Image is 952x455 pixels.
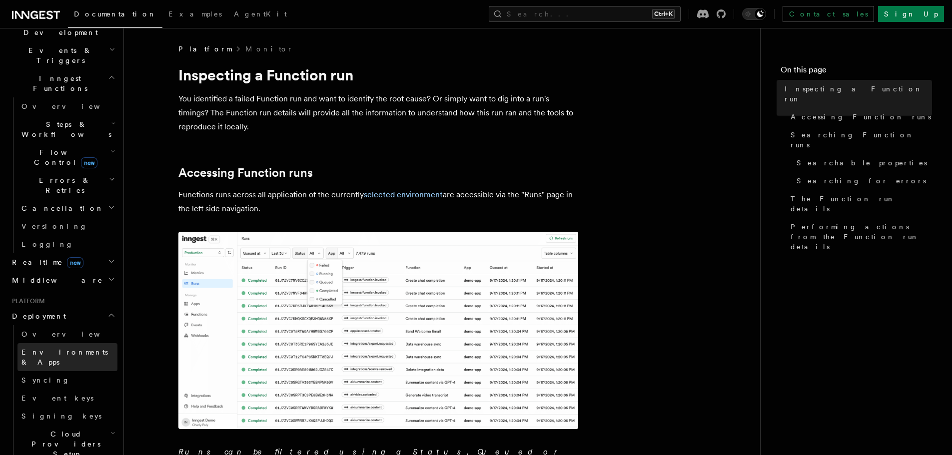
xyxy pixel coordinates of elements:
[21,376,70,384] span: Syncing
[8,297,45,305] span: Platform
[178,188,578,216] p: Functions runs across all application of the currently are accessible via the "Runs" page in the ...
[791,112,931,122] span: Accessing Function runs
[17,115,117,143] button: Steps & Workflows
[17,171,117,199] button: Errors & Retries
[489,6,681,22] button: Search...Ctrl+K
[68,3,162,28] a: Documentation
[21,240,73,248] span: Logging
[21,330,124,338] span: Overview
[81,157,97,168] span: new
[8,275,103,285] span: Middleware
[17,97,117,115] a: Overview
[21,102,124,110] span: Overview
[8,311,66,321] span: Deployment
[17,119,111,139] span: Steps & Workflows
[17,235,117,253] a: Logging
[74,10,156,18] span: Documentation
[8,69,117,97] button: Inngest Functions
[245,44,293,54] a: Monitor
[781,64,932,80] h4: On this page
[8,97,117,253] div: Inngest Functions
[178,66,578,84] h1: Inspecting a Function run
[21,394,93,402] span: Event keys
[178,44,231,54] span: Platform
[781,80,932,108] a: Inspecting a Function run
[791,222,932,252] span: Performing actions from the Function run details
[17,371,117,389] a: Syncing
[17,203,104,213] span: Cancellation
[787,218,932,256] a: Performing actions from the Function run details
[652,9,675,19] kbd: Ctrl+K
[8,271,117,289] button: Middleware
[742,8,766,20] button: Toggle dark mode
[791,194,932,214] span: The Function run details
[17,199,117,217] button: Cancellation
[17,343,117,371] a: Environments & Apps
[785,84,932,104] span: Inspecting a Function run
[21,412,101,420] span: Signing keys
[791,130,932,150] span: Searching Function runs
[234,10,287,18] span: AgentKit
[797,158,927,168] span: Searchable properties
[178,92,578,134] p: You identified a failed Function run and want to identify the root cause? Or simply want to dig i...
[793,154,932,172] a: Searchable properties
[783,6,874,22] a: Contact sales
[21,348,108,366] span: Environments & Apps
[21,222,87,230] span: Versioning
[878,6,944,22] a: Sign Up
[8,41,117,69] button: Events & Triggers
[168,10,222,18] span: Examples
[17,143,117,171] button: Flow Controlnew
[67,257,83,268] span: new
[793,172,932,190] a: Searching for errors
[8,45,109,65] span: Events & Triggers
[17,407,117,425] a: Signing keys
[364,190,443,199] a: selected environment
[787,190,932,218] a: The Function run details
[178,232,578,429] img: The "Handle failed payments" Function runs list features a run in a failing state.
[228,3,293,27] a: AgentKit
[8,307,117,325] button: Deployment
[8,73,108,93] span: Inngest Functions
[162,3,228,27] a: Examples
[8,257,83,267] span: Realtime
[797,176,926,186] span: Searching for errors
[17,147,110,167] span: Flow Control
[17,325,117,343] a: Overview
[17,175,108,195] span: Errors & Retries
[8,253,117,271] button: Realtimenew
[787,108,932,126] a: Accessing Function runs
[787,126,932,154] a: Searching Function runs
[178,166,313,180] a: Accessing Function runs
[17,217,117,235] a: Versioning
[17,389,117,407] a: Event keys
